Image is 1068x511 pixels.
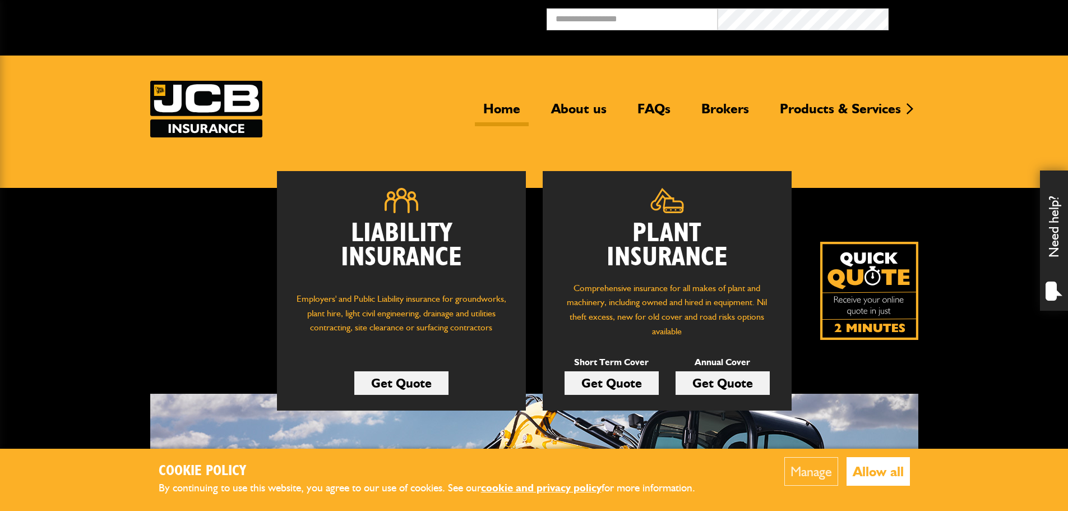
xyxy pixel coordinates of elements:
a: Brokers [693,100,757,126]
a: About us [543,100,615,126]
a: Get Quote [354,371,449,395]
a: Products & Services [771,100,909,126]
p: Employers' and Public Liability insurance for groundworks, plant hire, light civil engineering, d... [294,292,509,346]
a: Get your insurance quote isn just 2-minutes [820,242,918,340]
a: Home [475,100,529,126]
a: JCB Insurance Services [150,81,262,137]
a: Get Quote [676,371,770,395]
img: JCB Insurance Services logo [150,81,262,137]
button: Broker Login [889,8,1060,26]
button: Manage [784,457,838,486]
h2: Plant Insurance [560,222,775,270]
div: Need help? [1040,171,1068,311]
h2: Cookie Policy [159,463,714,480]
p: Comprehensive insurance for all makes of plant and machinery, including owned and hired in equipm... [560,281,775,338]
p: By continuing to use this website, you agree to our use of cookies. See our for more information. [159,480,714,497]
p: Annual Cover [676,355,770,370]
button: Allow all [847,457,910,486]
p: Short Term Cover [565,355,659,370]
a: Get Quote [565,371,659,395]
img: Quick Quote [820,242,918,340]
a: cookie and privacy policy [481,481,602,494]
a: FAQs [629,100,679,126]
h2: Liability Insurance [294,222,509,281]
